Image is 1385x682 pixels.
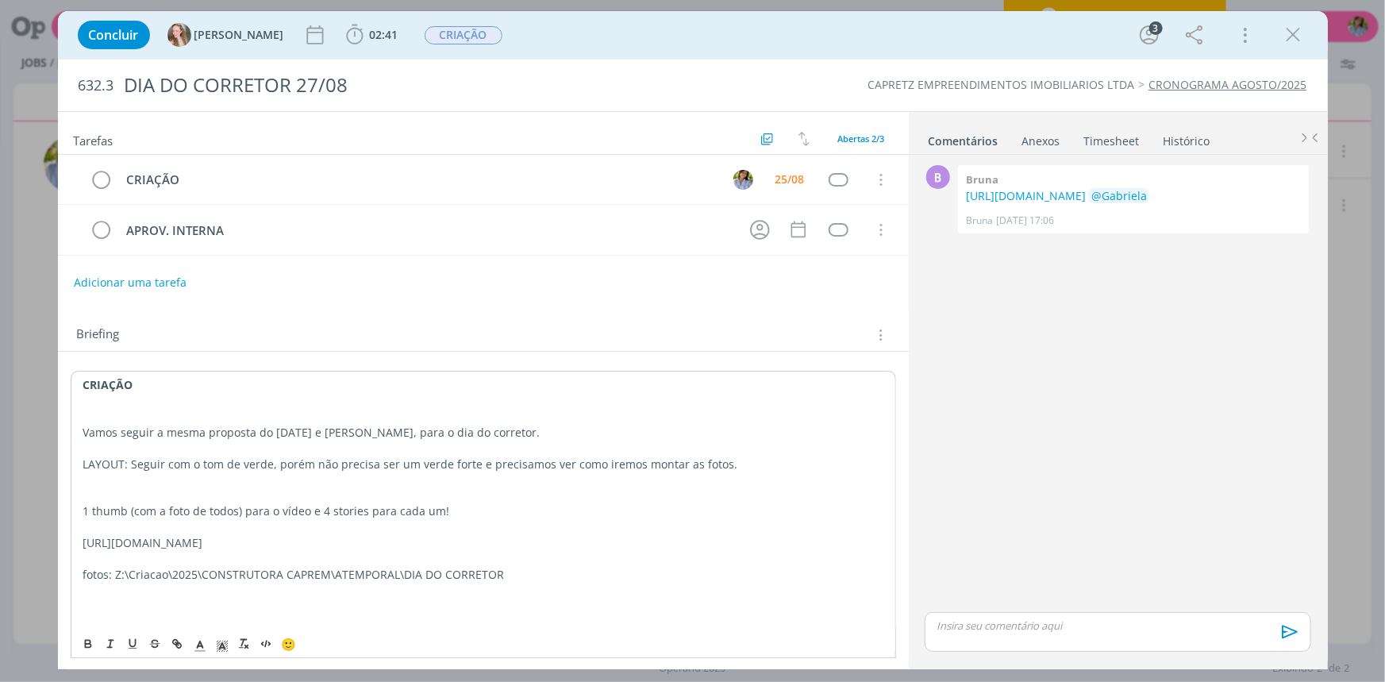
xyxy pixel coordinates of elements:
a: Histórico [1163,126,1211,149]
strong: CRIAÇÃO [83,377,133,392]
button: CRIAÇÃO [424,25,503,45]
span: Concluir [89,29,139,41]
div: Anexos [1022,133,1060,149]
button: Concluir [78,21,150,49]
a: Timesheet [1083,126,1141,149]
button: Adicionar uma tarefa [73,268,187,297]
div: CRIAÇÃO [120,170,719,190]
span: @Gabriela [1091,188,1147,203]
span: Cor do Texto [189,634,211,653]
button: G[PERSON_NAME] [167,23,284,47]
a: CAPRETZ EMPREENDIMENTOS IMOBILIARIOS LTDA [868,77,1135,92]
span: [DATE] 17:06 [996,214,1054,228]
img: G [167,23,191,47]
span: 02:41 [370,27,398,42]
button: 🙂 [278,634,300,653]
span: Abertas 2/3 [838,133,885,144]
a: CRONOGRAMA AGOSTO/2025 [1149,77,1307,92]
p: LAYOUT: Seguir com o tom de verde, porém não precisa ser um verde forte e precisamos ver como ire... [83,457,883,472]
div: B [926,165,950,189]
img: A [733,170,753,190]
span: 🙂 [282,636,297,652]
p: Bruna [966,214,993,228]
span: Tarefas [74,129,113,148]
button: A [732,168,756,191]
div: 25/08 [775,174,805,185]
span: Cor de Fundo [211,634,233,653]
button: 02:41 [342,22,402,48]
p: [URL][DOMAIN_NAME] [83,535,883,551]
p: 1 thumb (com a foto de todos) para o vídeo e 4 stories para cada um! [83,503,883,519]
span: CRIAÇÃO [425,26,502,44]
span: Briefing [77,325,120,345]
div: APROV. INTERNA [120,221,736,241]
a: Comentários [928,126,999,149]
p: Vamos seguir a mesma proposta do [DATE] e [PERSON_NAME], para o dia do corretor. [83,425,883,441]
div: 3 [1149,21,1163,35]
b: Bruna [966,172,998,187]
p: fotos: Z:\Criacao\2025\CONSTRUTORA CAPREM\ATEMPORAL\DIA DO CORRETOR [83,567,883,583]
div: dialog [58,11,1328,669]
span: 632.3 [79,77,114,94]
button: 3 [1137,22,1162,48]
div: DIA DO CORRETOR 27/08 [117,66,789,105]
a: [URL][DOMAIN_NAME] [966,188,1086,203]
img: arrow-down-up.svg [798,132,810,146]
span: [PERSON_NAME] [194,29,284,40]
